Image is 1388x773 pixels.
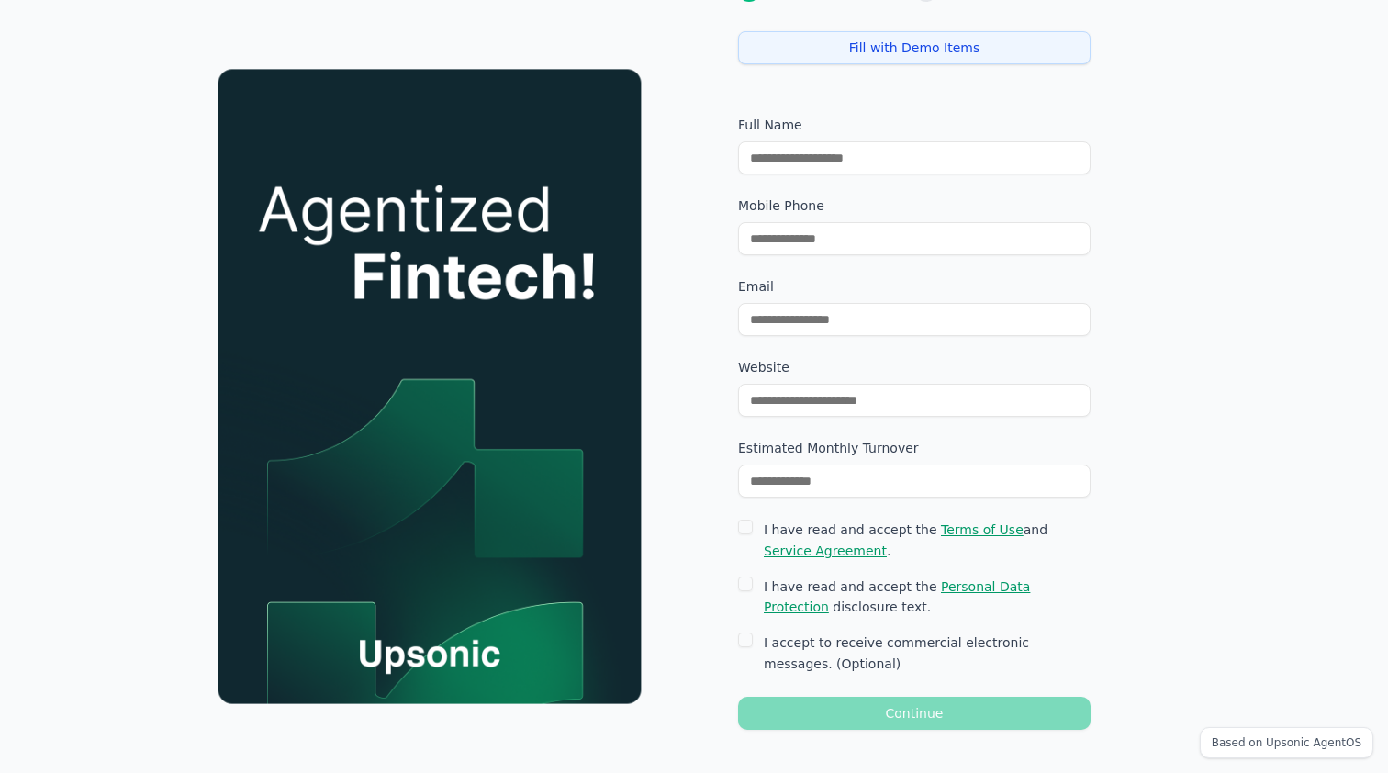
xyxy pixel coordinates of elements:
label: Mobile Phone [738,196,1091,215]
label: Website [738,358,1091,376]
label: I accept to receive commercial electronic messages. (Optional) [764,633,1091,675]
img: Agentized Fintech Branding [218,69,642,703]
label: I have read and accept the disclosure text. [764,577,1091,619]
label: Estimated Monthly Turnover [738,439,1091,457]
label: Email [738,277,1091,296]
span: Service Agreement [764,543,887,558]
label: I have read and accept the and . [764,520,1091,562]
button: Fill with Demo Items [738,31,1091,64]
span: Terms of Use [941,522,1024,537]
label: Full Name [738,116,1091,134]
